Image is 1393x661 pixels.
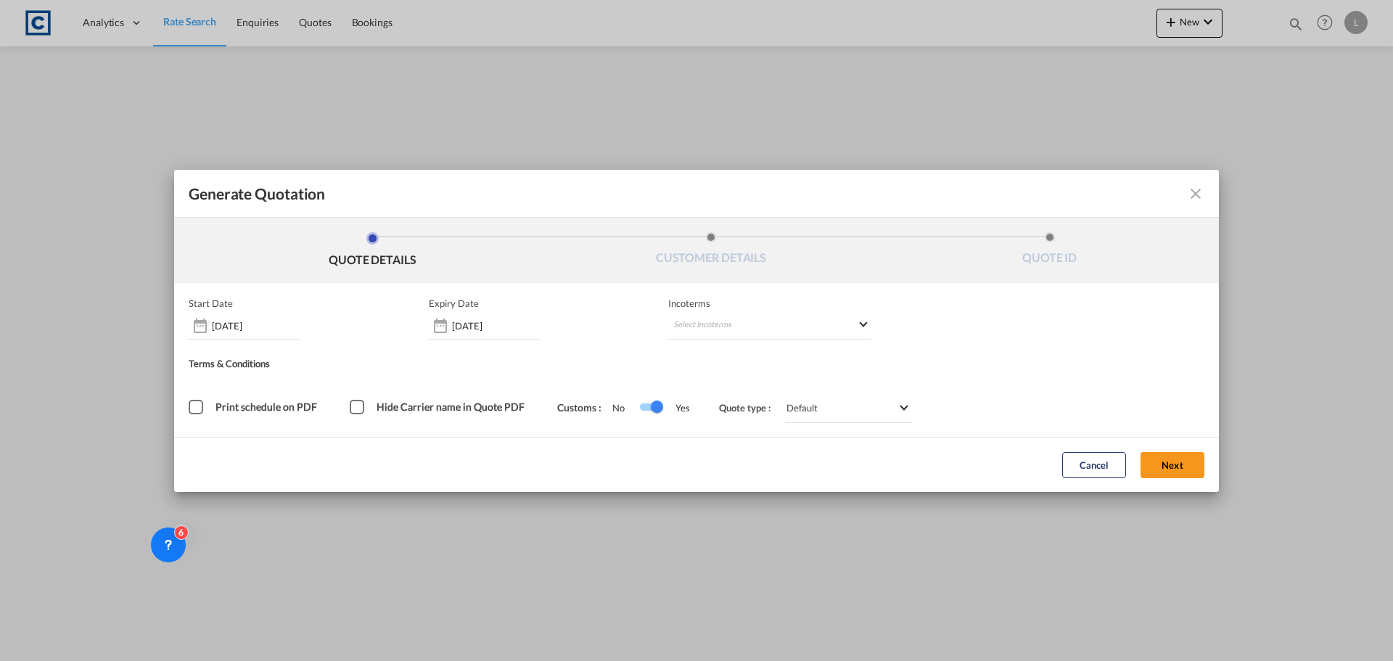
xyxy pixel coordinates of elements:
[212,320,299,332] input: Start date
[639,397,661,419] md-switch: Switch 1
[377,401,525,413] span: Hide Carrier name in Quote PDF
[557,401,612,414] span: Customs :
[612,402,639,414] span: No
[1141,452,1204,478] button: Next
[786,402,818,414] div: Default
[189,184,325,203] span: Generate Quotation
[189,401,321,415] md-checkbox: Print schedule on PDF
[203,232,542,271] li: QUOTE DETAILS
[350,401,528,415] md-checkbox: Hide Carrier name in Quote PDF
[542,232,881,271] li: CUSTOMER DETAILS
[189,358,696,375] div: Terms & Conditions
[668,313,871,340] md-select: Select Incoterms
[719,402,781,414] span: Quote type :
[880,232,1219,271] li: QUOTE ID
[429,297,479,309] p: Expiry Date
[174,170,1219,492] md-dialog: Generate QuotationQUOTE ...
[668,297,871,309] span: Incoterms
[661,402,690,414] span: Yes
[1062,452,1126,478] button: Cancel
[189,297,233,309] p: Start Date
[215,401,317,413] span: Print schedule on PDF
[452,320,539,332] input: Expiry date
[1187,185,1204,202] md-icon: icon-close fg-AAA8AD cursor m-0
